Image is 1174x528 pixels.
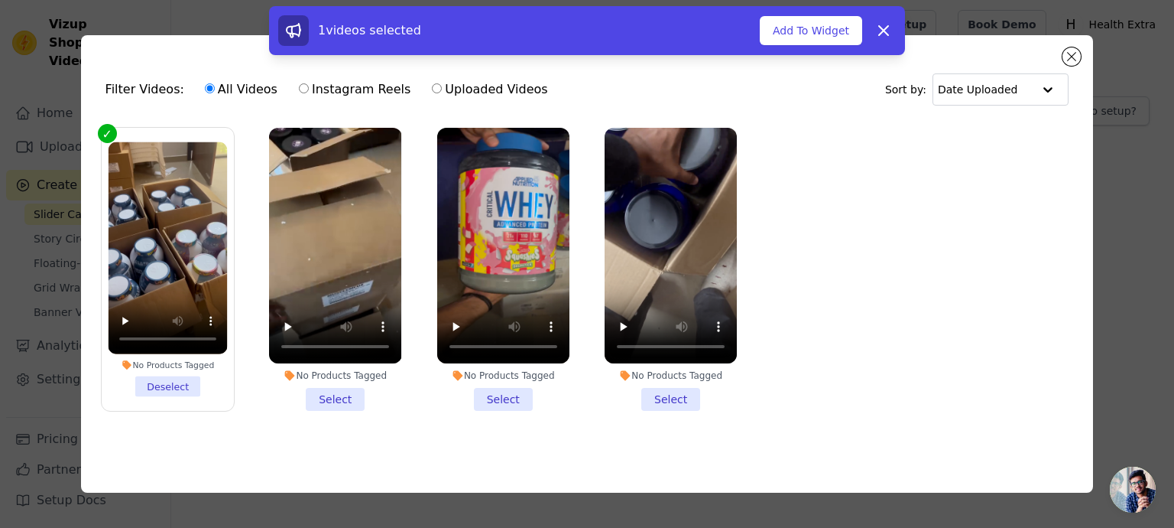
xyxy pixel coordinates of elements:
[431,80,548,99] label: Uploaded Videos
[269,370,401,382] div: No Products Tagged
[108,360,227,370] div: No Products Tagged
[1110,467,1156,513] div: Open chat
[105,72,556,107] div: Filter Videos:
[885,73,1069,106] div: Sort by:
[605,370,737,382] div: No Products Tagged
[318,23,421,37] span: 1 videos selected
[298,80,411,99] label: Instagram Reels
[204,80,278,99] label: All Videos
[760,16,862,45] button: Add To Widget
[437,370,569,382] div: No Products Tagged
